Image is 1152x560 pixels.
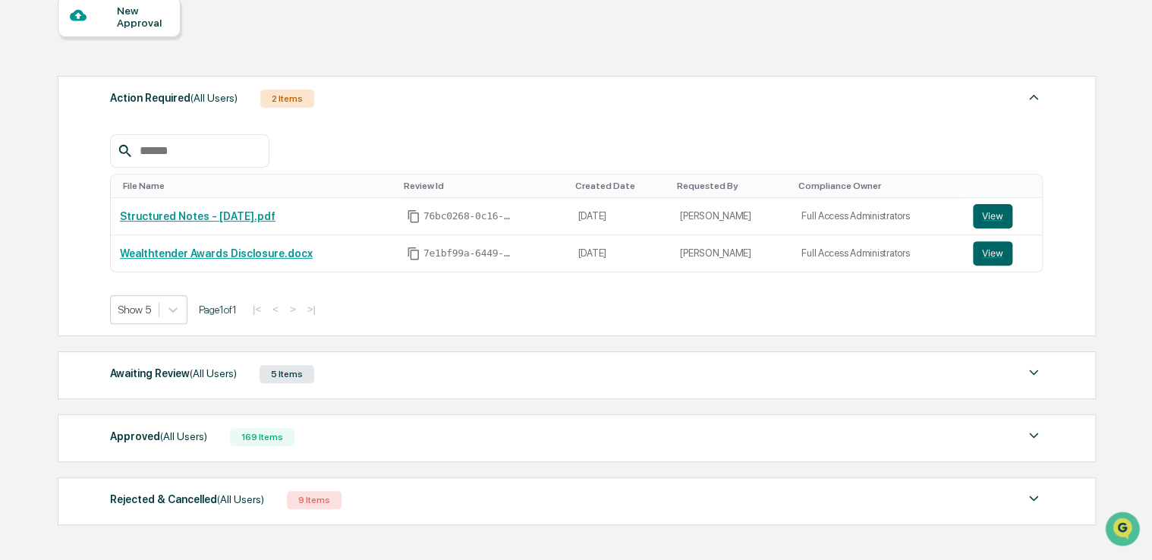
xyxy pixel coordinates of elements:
[217,493,264,505] span: (All Users)
[1025,489,1043,508] img: caret
[15,193,27,205] div: 🖐️
[52,131,192,143] div: We're available if you need us!
[404,181,563,191] div: Toggle SortBy
[125,191,188,206] span: Attestations
[230,428,294,446] div: 169 Items
[52,116,249,131] div: Start new chat
[151,257,184,269] span: Pylon
[9,185,104,212] a: 🖐️Preclearance
[39,69,250,85] input: Clear
[568,198,671,235] td: [DATE]
[190,92,238,104] span: (All Users)
[1025,426,1043,445] img: caret
[15,116,42,143] img: 1746055101610-c473b297-6a78-478c-a979-82029cc54cd1
[407,247,420,260] span: Copy Id
[1103,510,1144,551] iframe: Open customer support
[423,247,515,260] span: 7e1bf99a-6449-45c3-8181-c0e5f5f3b389
[973,241,1012,266] button: View
[976,181,1036,191] div: Toggle SortBy
[285,303,301,316] button: >
[671,198,792,235] td: [PERSON_NAME]
[110,426,207,446] div: Approved
[973,204,1033,228] a: View
[1025,363,1043,382] img: caret
[110,88,238,108] div: Action Required
[973,204,1012,228] button: View
[123,181,392,191] div: Toggle SortBy
[107,256,184,269] a: Powered byPylon
[30,191,98,206] span: Preclearance
[792,198,964,235] td: Full Access Administrators
[15,32,276,56] p: How can we help?
[260,90,314,108] div: 2 Items
[1025,88,1043,106] img: caret
[15,222,27,234] div: 🔎
[120,210,275,222] a: Structured Notes - [DATE].pdf
[407,209,420,223] span: Copy Id
[798,181,958,191] div: Toggle SortBy
[303,303,320,316] button: >|
[117,5,168,29] div: New Approval
[568,235,671,272] td: [DATE]
[110,489,264,509] div: Rejected & Cancelled
[423,210,515,222] span: 76bc0268-0c16-4ddb-b54e-a2884c5893c1
[110,363,237,383] div: Awaiting Review
[30,220,96,235] span: Data Lookup
[9,214,102,241] a: 🔎Data Lookup
[260,365,314,383] div: 5 Items
[287,491,342,509] div: 9 Items
[104,185,194,212] a: 🗄️Attestations
[190,367,237,379] span: (All Users)
[110,193,122,205] div: 🗄️
[120,247,313,260] a: Wealthtender Awards Disclosure.docx
[574,181,665,191] div: Toggle SortBy
[199,304,237,316] span: Page 1 of 1
[677,181,786,191] div: Toggle SortBy
[160,430,207,442] span: (All Users)
[248,303,266,316] button: |<
[268,303,283,316] button: <
[258,121,276,139] button: Start new chat
[973,241,1033,266] a: View
[671,235,792,272] td: [PERSON_NAME]
[792,235,964,272] td: Full Access Administrators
